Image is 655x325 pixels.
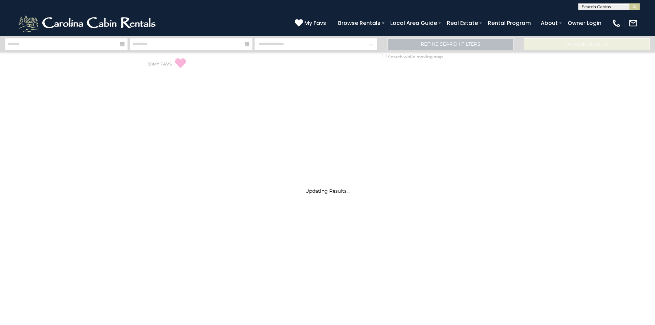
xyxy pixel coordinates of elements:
a: Browse Rentals [335,17,384,29]
img: phone-regular-white.png [612,18,621,28]
img: mail-regular-white.png [628,18,638,28]
a: Real Estate [443,17,481,29]
img: White-1-2.png [17,13,159,33]
a: About [537,17,561,29]
a: My Favs [295,19,328,28]
a: Local Area Guide [387,17,440,29]
span: My Favs [304,19,326,27]
a: Rental Program [484,17,534,29]
a: Owner Login [564,17,605,29]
